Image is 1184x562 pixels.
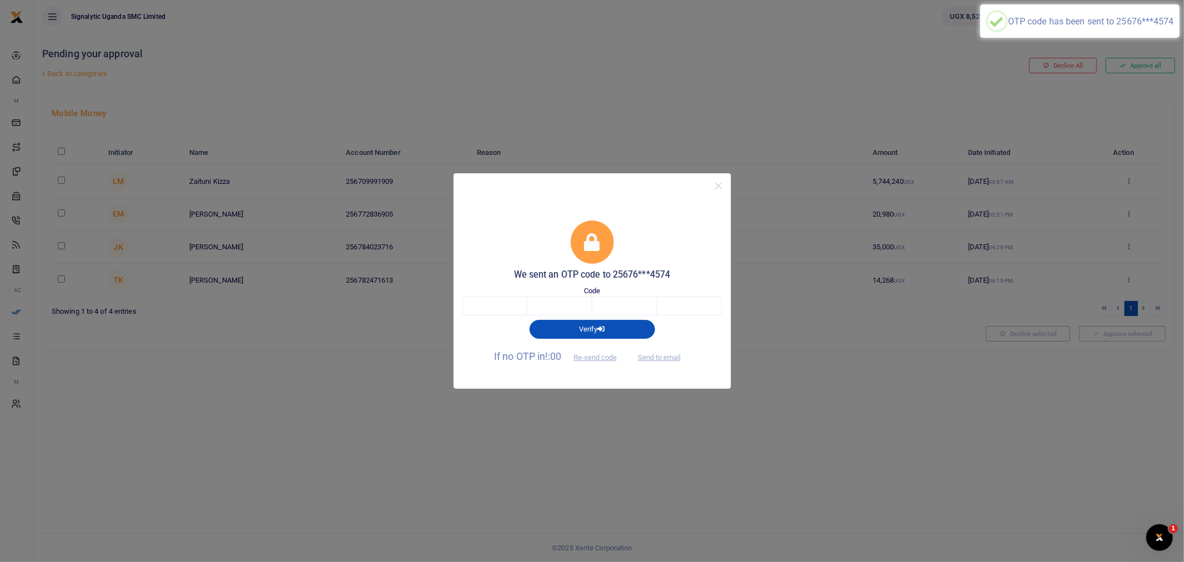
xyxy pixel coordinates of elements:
[530,320,655,339] button: Verify
[1008,16,1174,27] div: OTP code has been sent to 25676***4574
[584,285,600,297] label: Code
[711,178,727,194] button: Close
[1146,524,1173,551] iframe: Intercom live chat
[494,350,626,362] span: If no OTP in
[462,269,722,280] h5: We sent an OTP code to 25676***4574
[545,350,561,362] span: !:00
[1169,524,1178,533] span: 1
